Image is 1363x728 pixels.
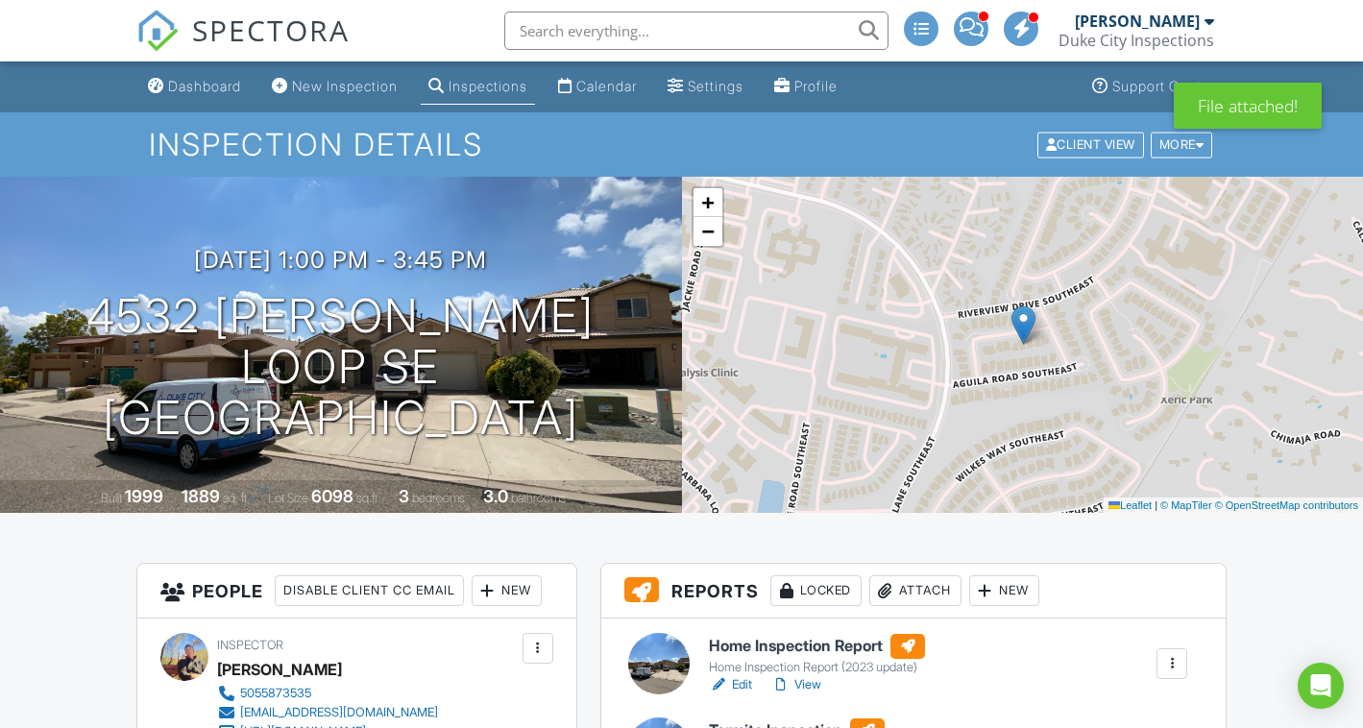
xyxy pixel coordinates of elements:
[399,486,409,506] div: 3
[1059,31,1214,50] div: Duke City Inspections
[1075,12,1200,31] div: [PERSON_NAME]
[1155,499,1157,511] span: |
[1084,69,1223,105] a: Support Center
[1037,132,1144,158] div: Client View
[1151,132,1213,158] div: More
[292,78,398,94] div: New Inspection
[217,655,342,684] div: [PERSON_NAME]
[223,491,250,505] span: sq. ft.
[449,78,527,94] div: Inspections
[140,69,249,105] a: Dashboard
[688,78,743,94] div: Settings
[770,575,862,606] div: Locked
[576,78,637,94] div: Calendar
[1011,305,1035,345] img: Marker
[125,486,163,506] div: 1999
[771,675,821,694] a: View
[101,491,122,505] span: Built
[701,190,714,214] span: +
[311,486,353,506] div: 6098
[694,188,722,217] a: Zoom in
[356,491,380,505] span: sq.ft.
[240,686,311,701] div: 5055873535
[550,69,645,105] a: Calendar
[767,69,845,105] a: Profile
[601,564,1226,619] h3: Reports
[1160,499,1212,511] a: © MapTiler
[136,10,179,52] img: The Best Home Inspection Software - Spectora
[136,26,350,66] a: SPECTORA
[137,564,576,619] h3: People
[869,575,961,606] div: Attach
[969,575,1039,606] div: New
[217,638,283,652] span: Inspector
[701,219,714,243] span: −
[217,703,438,722] a: [EMAIL_ADDRESS][DOMAIN_NAME]
[794,78,838,94] div: Profile
[709,634,925,659] h6: Home Inspection Report
[511,491,566,505] span: bathrooms
[483,486,508,506] div: 3.0
[1215,499,1358,511] a: © OpenStreetMap contributors
[694,217,722,246] a: Zoom out
[472,575,542,606] div: New
[275,575,464,606] div: Disable Client CC Email
[217,684,438,703] a: 5055873535
[1035,136,1149,151] a: Client View
[1108,499,1152,511] a: Leaflet
[1112,78,1215,94] div: Support Center
[194,247,487,273] h3: [DATE] 1:00 pm - 3:45 pm
[1174,83,1322,129] div: File attached!
[709,675,752,694] a: Edit
[268,491,308,505] span: Lot Size
[660,69,751,105] a: Settings
[421,69,535,105] a: Inspections
[240,705,438,720] div: [EMAIL_ADDRESS][DOMAIN_NAME]
[192,10,350,50] span: SPECTORA
[168,78,241,94] div: Dashboard
[1298,663,1344,709] div: Open Intercom Messenger
[31,291,651,443] h1: 4532 [PERSON_NAME] Loop SE [GEOGRAPHIC_DATA]
[504,12,888,50] input: Search everything...
[709,660,925,675] div: Home Inspection Report (2023 update)
[709,634,925,676] a: Home Inspection Report Home Inspection Report (2023 update)
[264,69,405,105] a: New Inspection
[412,491,465,505] span: bedrooms
[149,128,1215,161] h1: Inspection Details
[182,486,220,506] div: 1889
